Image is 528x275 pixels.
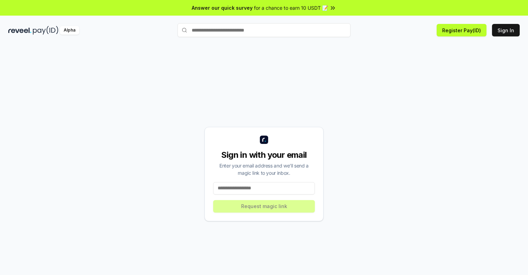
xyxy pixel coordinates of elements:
img: reveel_dark [8,26,31,35]
img: pay_id [33,26,58,35]
span: for a chance to earn 10 USDT 📝 [254,4,328,11]
button: Sign In [492,24,520,36]
div: Alpha [60,26,79,35]
span: Answer our quick survey [192,4,253,11]
div: Enter your email address and we’ll send a magic link to your inbox. [213,162,315,177]
img: logo_small [260,136,268,144]
div: Sign in with your email [213,149,315,161]
button: Register Pay(ID) [437,24,486,36]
